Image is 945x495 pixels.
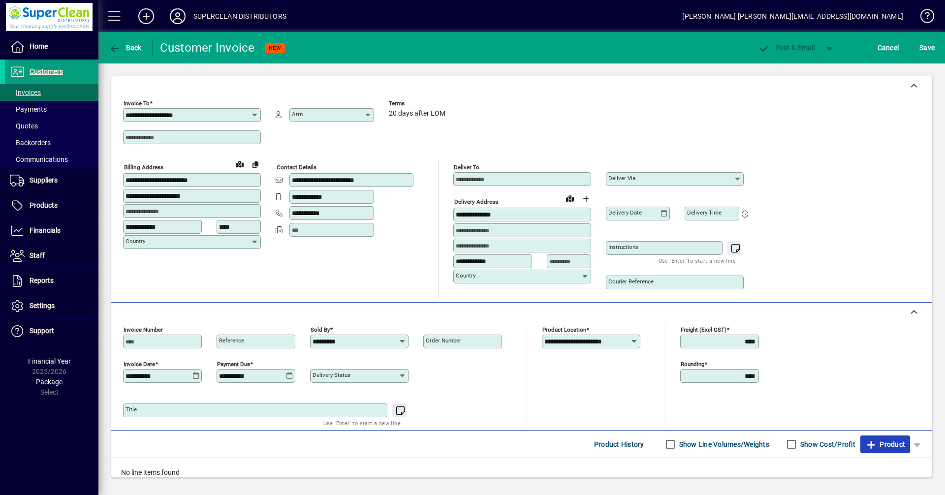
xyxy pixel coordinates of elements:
span: ost & Email [758,44,815,52]
span: Financials [30,226,61,234]
button: Product History [590,435,648,453]
mat-label: Country [126,238,145,245]
a: Staff [5,244,98,268]
span: Terms [389,100,448,107]
span: Suppliers [30,176,58,184]
div: Customer Invoice [160,40,255,56]
a: Settings [5,294,98,318]
a: Payments [5,101,98,118]
span: Back [109,44,142,52]
button: Add [130,7,162,25]
a: Communications [5,151,98,168]
mat-label: Attn [292,111,303,118]
button: Profile [162,7,193,25]
button: Back [106,39,144,57]
span: Product History [594,436,644,452]
a: View on map [562,190,578,206]
mat-label: Delivery status [313,371,350,378]
span: Package [36,378,63,386]
span: ave [919,40,935,56]
span: Product [865,436,905,452]
span: Settings [30,302,55,309]
app-page-header-button: Back [98,39,153,57]
a: View on map [232,156,248,172]
mat-label: Deliver To [454,164,479,171]
span: Financial Year [28,357,71,365]
span: Payments [10,105,47,113]
span: 20 days after EOM [389,110,445,118]
a: Backorders [5,134,98,151]
mat-label: Instructions [608,244,638,250]
mat-label: Freight (excl GST) [681,326,726,333]
mat-label: Delivery time [687,209,722,216]
mat-label: Invoice number [124,326,163,333]
span: Customers [30,67,63,75]
a: Products [5,193,98,218]
mat-label: Title [126,406,137,413]
label: Show Cost/Profit [798,439,855,449]
span: Reports [30,277,54,284]
button: Copy to Delivery address [248,156,263,172]
button: Product [860,435,910,453]
mat-label: Reference [219,337,244,344]
span: Communications [10,155,68,163]
a: Quotes [5,118,98,134]
button: Cancel [875,39,902,57]
mat-label: Invoice To [124,100,150,107]
mat-hint: Use 'Enter' to start a new line [659,255,736,266]
a: Invoices [5,84,98,101]
span: Home [30,42,48,50]
mat-label: Product location [542,326,586,333]
a: Reports [5,269,98,293]
button: Post & Email [753,39,820,57]
span: Invoices [10,89,41,96]
span: NEW [269,45,281,51]
span: Products [30,201,58,209]
a: Support [5,319,98,343]
button: Choose address [578,191,594,207]
span: Cancel [878,40,899,56]
span: S [919,44,923,52]
a: Suppliers [5,168,98,193]
a: Financials [5,218,98,243]
mat-label: Deliver via [608,175,635,182]
mat-label: Sold by [311,326,330,333]
mat-label: Invoice date [124,361,155,368]
span: Staff [30,251,45,259]
div: [PERSON_NAME] [PERSON_NAME][EMAIL_ADDRESS][DOMAIN_NAME] [682,8,903,24]
mat-label: Rounding [681,361,704,368]
div: SUPERCLEAN DISTRIBUTORS [193,8,286,24]
a: Home [5,34,98,59]
mat-label: Delivery date [608,209,642,216]
mat-label: Payment due [217,361,250,368]
mat-label: Country [456,272,475,279]
a: Knowledge Base [913,2,933,34]
button: Save [917,39,937,57]
div: No line items found [111,458,932,488]
span: Quotes [10,122,38,130]
span: Backorders [10,139,51,147]
mat-hint: Use 'Enter' to start a new line [323,417,401,429]
mat-label: Order number [426,337,461,344]
span: P [775,44,780,52]
span: Support [30,327,54,335]
mat-label: Courier Reference [608,278,654,285]
label: Show Line Volumes/Weights [677,439,769,449]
